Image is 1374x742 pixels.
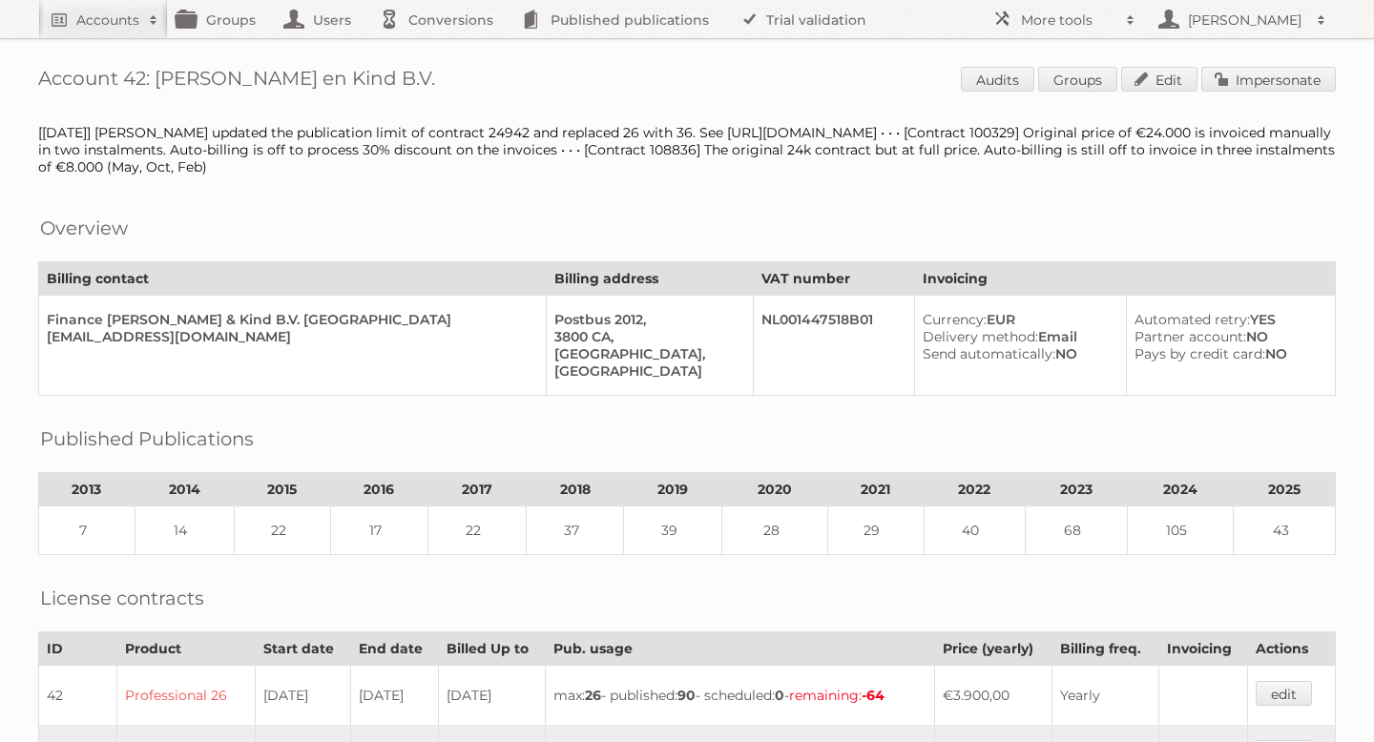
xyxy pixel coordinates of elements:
[350,666,438,726] td: [DATE]
[789,687,885,704] span: remaining:
[1135,345,1265,362] span: Pays by credit card:
[39,262,547,296] th: Billing contact
[255,666,350,726] td: [DATE]
[526,506,624,555] td: 37
[554,362,738,380] div: [GEOGRAPHIC_DATA]
[1158,632,1247,666] th: Invoicing
[330,506,428,555] td: 17
[546,632,935,666] th: Pub. usage
[775,687,784,704] strong: 0
[330,473,428,506] th: 2016
[438,632,546,666] th: Billed Up to
[1234,473,1336,506] th: 2025
[1128,473,1234,506] th: 2024
[554,311,738,328] div: Postbus 2012,
[828,473,925,506] th: 2021
[526,473,624,506] th: 2018
[255,632,350,666] th: Start date
[39,473,135,506] th: 2013
[923,328,1038,345] span: Delivery method:
[117,666,256,726] td: Professional 26
[754,296,914,396] td: NL001447518B01
[923,345,1055,362] span: Send automatically:
[1135,328,1320,345] div: NO
[438,666,546,726] td: [DATE]
[754,262,914,296] th: VAT number
[235,473,331,506] th: 2015
[935,666,1052,726] td: €3.900,00
[828,506,925,555] td: 29
[1135,311,1320,328] div: YES
[135,506,235,555] td: 14
[40,424,254,453] h2: Published Publications
[624,473,722,506] th: 2019
[924,473,1026,506] th: 2022
[1234,506,1336,555] td: 43
[923,311,987,328] span: Currency:
[923,311,1111,328] div: EUR
[39,632,117,666] th: ID
[585,687,601,704] strong: 26
[235,506,331,555] td: 22
[1038,67,1117,92] a: Groups
[1201,67,1336,92] a: Impersonate
[135,473,235,506] th: 2014
[554,345,738,362] div: [GEOGRAPHIC_DATA],
[624,506,722,555] td: 39
[76,10,139,30] h2: Accounts
[1183,10,1307,30] h2: [PERSON_NAME]
[546,666,935,726] td: max: - published: - scheduled: -
[923,345,1111,362] div: NO
[935,632,1052,666] th: Price (yearly)
[1135,328,1246,345] span: Partner account:
[554,328,738,345] div: 3800 CA,
[350,632,438,666] th: End date
[117,632,256,666] th: Product
[923,328,1111,345] div: Email
[1135,345,1320,362] div: NO
[47,328,531,345] div: [EMAIL_ADDRESS][DOMAIN_NAME]
[924,506,1026,555] td: 40
[428,473,527,506] th: 2017
[862,687,885,704] strong: -64
[961,67,1034,92] a: Audits
[428,506,527,555] td: 22
[39,506,135,555] td: 7
[547,262,754,296] th: Billing address
[1135,311,1250,328] span: Automated retry:
[1256,681,1312,706] a: edit
[677,687,696,704] strong: 90
[38,67,1336,95] h1: Account 42: [PERSON_NAME] en Kind B.V.
[914,262,1335,296] th: Invoicing
[1051,632,1158,666] th: Billing freq.
[1051,666,1158,726] td: Yearly
[1247,632,1335,666] th: Actions
[40,584,204,612] h2: License contracts
[39,666,117,726] td: 42
[1121,67,1197,92] a: Edit
[722,506,828,555] td: 28
[1026,506,1128,555] td: 68
[1021,10,1116,30] h2: More tools
[47,311,531,328] div: Finance [PERSON_NAME] & Kind B.V. [GEOGRAPHIC_DATA]
[1128,506,1234,555] td: 105
[38,124,1336,175] div: [[DATE]] [PERSON_NAME] updated the publication limit of contract 24942 and replaced 26 with 36. S...
[40,214,128,242] h2: Overview
[1026,473,1128,506] th: 2023
[722,473,828,506] th: 2020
